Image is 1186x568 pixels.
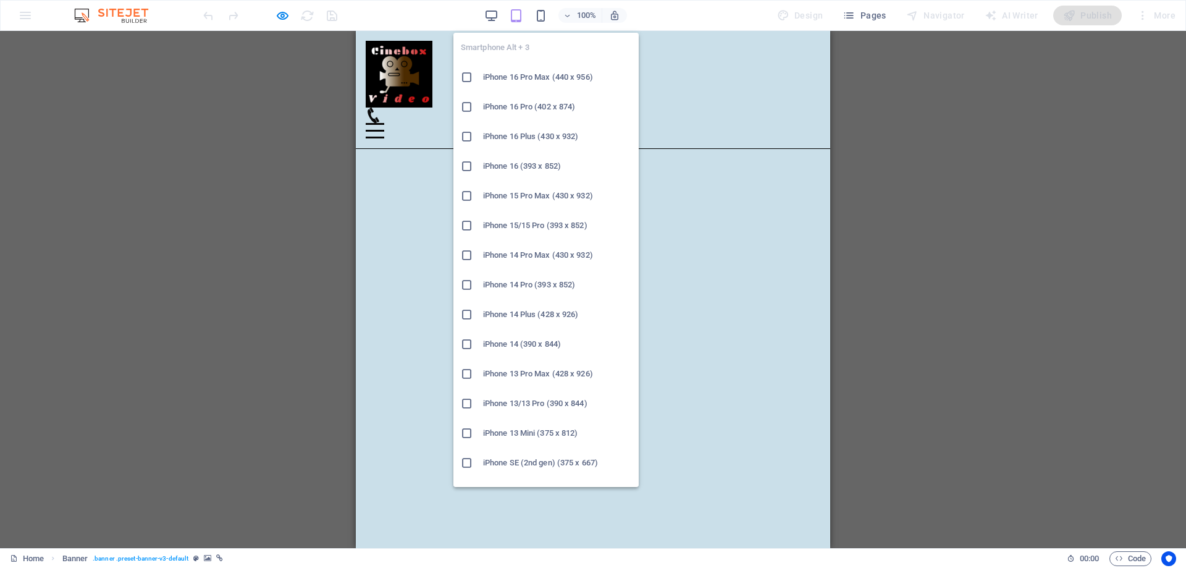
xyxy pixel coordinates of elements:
nav: breadcrumb [62,551,224,566]
span: 00 00 [1080,551,1099,566]
span: Click to select. Double-click to edit [62,551,88,566]
span: Pages [843,9,886,22]
h6: iPhone 13 Pro Max (428 x 926) [483,367,631,381]
h6: iPhone 14 Pro (393 x 852) [483,278,631,292]
button: Usercentrics [1161,551,1176,566]
i: This element is linked [216,555,223,562]
span: Code [1115,551,1146,566]
i: On resize automatically adjust zoom level to fit chosen device. [609,10,620,21]
h6: iPhone 16 (393 x 852) [483,159,631,174]
h6: 100% [577,8,597,23]
i: This element contains a background [204,555,211,562]
span: : [1088,554,1090,563]
h6: iPhone 14 Plus (428 x 926) [483,307,631,322]
h6: iPhone SE (2nd gen) (375 x 667) [483,456,631,470]
a: Click to cancel selection. Double-click to open Pages [10,551,44,566]
h6: iPhone 16 Plus (430 x 932) [483,129,631,144]
h6: iPhone 15 Pro Max (430 x 932) [483,189,631,203]
div: Design (Ctrl+Alt+Y) [772,6,828,25]
button: Code [1109,551,1151,566]
img: 269cd877-bbc6-4674-b79f-4c8a4835acf5_200x200-DVsx0oOK4ovIfeSti0DBSg.png [10,10,77,77]
h6: iPhone 13/13 Pro (390 x 844) [483,396,631,411]
h6: Session time [1067,551,1100,566]
h6: iPhone 15/15 Pro (393 x 852) [483,218,631,233]
button: Pages [838,6,891,25]
h6: iPhone 16 Pro (402 x 874) [483,100,631,114]
h6: iPhone 14 (390 x 844) [483,337,631,352]
span: . banner .preset-banner-v3-default [93,551,188,566]
i: This element is a customizable preset [193,555,199,562]
img: Editor Logo [71,8,164,23]
h6: iPhone 16 Pro Max (440 x 956) [483,70,631,85]
button: 100% [558,8,602,23]
h6: iPhone 13 Mini (375 x 812) [483,426,631,441]
h6: Galaxy S22/S23/S24 Ultra (384 x 824) [483,485,631,500]
h6: iPhone 14 Pro Max (430 x 932) [483,248,631,263]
